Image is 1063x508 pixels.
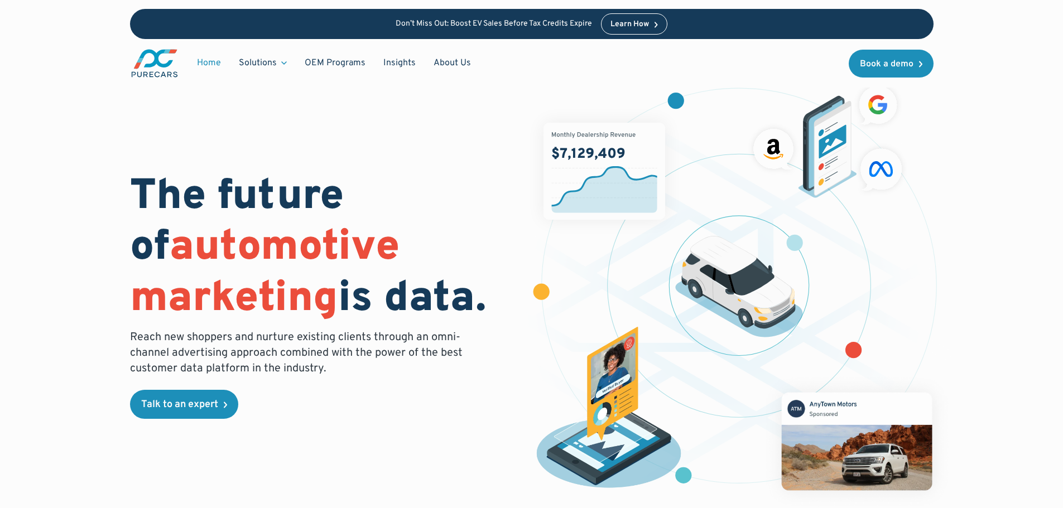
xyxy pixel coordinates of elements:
h1: The future of is data. [130,172,518,325]
img: illustration of a vehicle [675,236,804,337]
a: Home [188,52,230,74]
div: Solutions [230,52,296,74]
a: Talk to an expert [130,390,238,419]
a: Book a demo [849,50,934,78]
div: Learn How [610,21,649,28]
img: persona of a buyer [526,327,692,493]
div: Talk to an expert [141,400,218,410]
a: Insights [374,52,425,74]
span: automotive marketing [130,221,400,326]
a: Learn How [601,13,667,35]
p: Reach new shoppers and nurture existing clients through an omni-channel advertising approach comb... [130,330,469,376]
div: Book a demo [860,60,913,69]
a: OEM Programs [296,52,374,74]
img: ads on social media and advertising partners [748,80,908,198]
a: main [130,48,179,79]
p: Don’t Miss Out: Boost EV Sales Before Tax Credits Expire [396,20,592,29]
img: purecars logo [130,48,179,79]
div: Solutions [239,57,277,69]
a: About Us [425,52,480,74]
img: chart showing monthly dealership revenue of $7m [543,123,665,220]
